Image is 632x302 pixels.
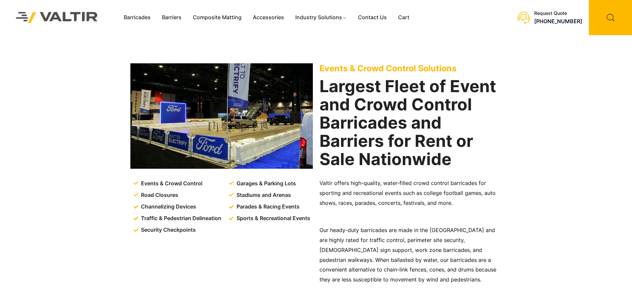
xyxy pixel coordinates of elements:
[139,190,178,200] span: Road Closures
[534,18,582,25] a: [PHONE_NUMBER]
[392,13,415,23] a: Cart
[235,202,300,212] span: Parades & Racing Events
[139,225,196,235] span: Security Checkpoints
[319,63,502,73] p: Events & Crowd Control Solutions
[7,3,106,31] img: Valtir Rentals
[319,178,502,208] p: Valtir offers high-quality, water-filled crowd control barricades for sporting and recreational e...
[139,179,202,189] span: Events & Crowd Control
[235,213,310,223] span: Sports & Recreational Events
[187,13,247,23] a: Composite Matting
[290,13,352,23] a: Industry Solutions
[235,179,296,189] span: Garages & Parking Lots
[534,11,582,16] div: Request Quote
[139,202,196,212] span: Channelizing Devices
[235,190,291,200] span: Stadiums and Arenas
[118,13,156,23] a: Barricades
[156,13,187,23] a: Barriers
[247,13,290,23] a: Accessories
[319,77,502,168] h2: Largest Fleet of Event and Crowd Control Barricades and Barriers for Rent or Sale Nationwide
[139,213,221,223] span: Traffic & Pedestrian Delineation
[352,13,392,23] a: Contact Us
[319,225,502,285] p: Our heady-duty barricades are made in the [GEOGRAPHIC_DATA] and are highly rated for traffic cont...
